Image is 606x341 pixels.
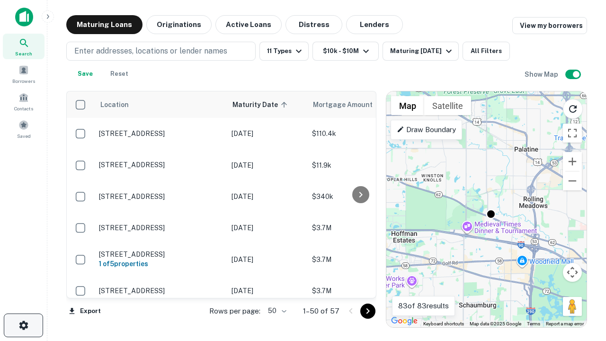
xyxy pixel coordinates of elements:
[546,321,584,326] a: Report a map error
[423,321,464,327] button: Keyboard shortcuts
[512,17,587,34] a: View my borrowers
[232,160,303,170] p: [DATE]
[383,42,459,61] button: Maturing [DATE]
[527,321,540,326] a: Terms (opens in new tab)
[470,321,521,326] span: Map data ©2025 Google
[386,91,587,327] div: 0 0
[12,77,35,85] span: Borrowers
[312,42,379,61] button: $10k - $10M
[397,124,456,135] p: Draw Boundary
[209,305,260,317] p: Rows per page:
[303,305,339,317] p: 1–50 of 57
[563,297,582,316] button: Drag Pegman onto the map to open Street View
[100,99,129,110] span: Location
[232,99,290,110] span: Maturity Date
[99,224,222,232] p: [STREET_ADDRESS]
[70,64,100,83] button: Save your search to get updates of matches that match your search criteria.
[312,160,407,170] p: $11.9k
[15,50,32,57] span: Search
[17,132,31,140] span: Saved
[99,129,222,138] p: [STREET_ADDRESS]
[264,304,288,318] div: 50
[215,15,282,34] button: Active Loans
[227,91,307,118] th: Maturity Date
[424,96,471,115] button: Show satellite imagery
[563,152,582,171] button: Zoom in
[74,45,227,57] p: Enter addresses, locations or lender names
[563,124,582,143] button: Toggle fullscreen view
[3,89,45,114] a: Contacts
[463,42,510,61] button: All Filters
[360,304,375,319] button: Go to next page
[563,171,582,190] button: Zoom out
[390,45,454,57] div: Maturing [DATE]
[313,99,385,110] span: Mortgage Amount
[312,223,407,233] p: $3.7M
[389,315,420,327] img: Google
[66,42,256,61] button: Enter addresses, locations or lender names
[307,91,411,118] th: Mortgage Amount
[391,96,424,115] button: Show street map
[146,15,212,34] button: Originations
[94,91,227,118] th: Location
[66,304,103,318] button: Export
[559,235,606,280] iframe: Chat Widget
[14,105,33,112] span: Contacts
[389,315,420,327] a: Open this area in Google Maps (opens a new window)
[312,128,407,139] p: $110.4k
[346,15,403,34] button: Lenders
[312,191,407,202] p: $340k
[312,286,407,296] p: $3.7M
[99,250,222,259] p: [STREET_ADDRESS]
[99,161,222,169] p: [STREET_ADDRESS]
[104,64,134,83] button: Reset
[259,42,309,61] button: 11 Types
[563,99,583,119] button: Reload search area
[99,287,222,295] p: [STREET_ADDRESS]
[232,286,303,296] p: [DATE]
[3,34,45,59] a: Search
[312,254,407,265] p: $3.7M
[398,300,449,312] p: 83 of 83 results
[285,15,342,34] button: Distress
[99,192,222,201] p: [STREET_ADDRESS]
[66,15,143,34] button: Maturing Loans
[99,259,222,269] h6: 1 of 5 properties
[232,191,303,202] p: [DATE]
[232,223,303,233] p: [DATE]
[3,61,45,87] a: Borrowers
[3,116,45,142] a: Saved
[232,128,303,139] p: [DATE]
[525,69,560,80] h6: Show Map
[232,254,303,265] p: [DATE]
[15,8,33,27] img: capitalize-icon.png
